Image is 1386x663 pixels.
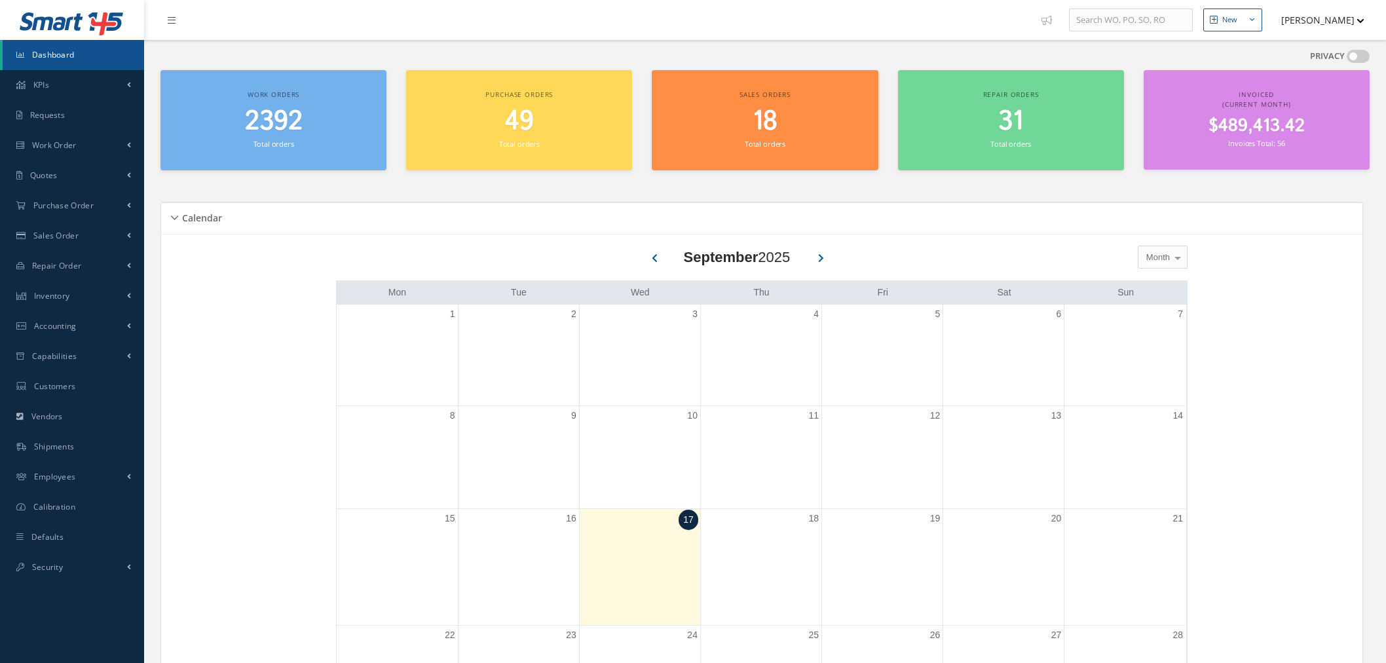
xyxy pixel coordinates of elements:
td: September 11, 2025 [700,406,821,508]
span: Month [1143,251,1170,264]
a: September 26, 2025 [927,626,943,645]
span: 49 [505,103,534,140]
td: September 18, 2025 [700,509,821,626]
input: Search WO, PO, SO, RO [1069,9,1193,32]
a: September 4, 2025 [811,305,821,324]
span: KPIs [33,79,49,90]
a: September 20, 2025 [1049,509,1064,528]
a: September 21, 2025 [1170,509,1186,528]
a: September 19, 2025 [927,509,943,528]
h5: Calendar [178,208,222,224]
span: Invoiced [1239,90,1274,99]
small: Total orders [499,139,540,149]
span: Capabilities [32,350,77,362]
small: Total orders [990,139,1031,149]
a: Sales orders 18 Total orders [652,70,878,170]
td: September 6, 2025 [943,305,1064,406]
span: Repair Order [32,260,82,271]
span: (Current Month) [1222,100,1291,109]
td: September 10, 2025 [579,406,700,508]
a: September 23, 2025 [563,626,579,645]
td: September 15, 2025 [337,509,458,626]
span: Shipments [34,441,75,452]
a: September 24, 2025 [684,626,700,645]
a: Tuesday [508,284,529,301]
a: September 13, 2025 [1049,406,1064,425]
td: September 9, 2025 [458,406,579,508]
span: Customers [34,381,76,392]
td: September 17, 2025 [579,509,700,626]
a: September 14, 2025 [1170,406,1186,425]
span: Security [32,561,63,573]
a: September 1, 2025 [447,305,458,324]
a: September 9, 2025 [569,406,579,425]
span: Work Order [32,140,77,151]
span: Calibration [33,501,75,512]
a: September 6, 2025 [1054,305,1064,324]
span: Requests [30,109,65,121]
a: September 3, 2025 [690,305,700,324]
td: September 13, 2025 [943,406,1064,508]
span: 18 [753,103,777,140]
td: September 16, 2025 [458,509,579,626]
td: September 12, 2025 [822,406,943,508]
b: September [684,249,759,265]
a: September 11, 2025 [806,406,821,425]
small: Total orders [745,139,785,149]
td: September 21, 2025 [1064,509,1186,626]
span: Defaults [31,531,64,542]
span: Repair orders [983,90,1039,99]
td: September 4, 2025 [700,305,821,406]
small: Total orders [253,139,294,149]
a: Invoiced (Current Month) $489,413.42 Invoices Total: 56 [1144,70,1370,170]
a: September 22, 2025 [442,626,458,645]
span: Vendors [31,411,63,422]
td: September 2, 2025 [458,305,579,406]
small: Invoices Total: 56 [1228,138,1284,148]
a: September 8, 2025 [447,406,458,425]
span: Quotes [30,170,58,181]
td: September 3, 2025 [579,305,700,406]
a: September 5, 2025 [932,305,943,324]
span: Purchase orders [485,90,553,99]
button: New [1203,9,1262,31]
a: Monday [386,284,409,301]
a: September 2, 2025 [569,305,579,324]
td: September 8, 2025 [337,406,458,508]
span: Employees [34,471,76,482]
span: Work orders [248,90,299,99]
td: September 5, 2025 [822,305,943,406]
td: September 20, 2025 [943,509,1064,626]
span: 2392 [245,103,303,140]
a: Repair orders 31 Total orders [898,70,1124,170]
a: September 12, 2025 [927,406,943,425]
div: New [1222,14,1237,26]
a: Sunday [1115,284,1136,301]
a: September 25, 2025 [806,626,821,645]
div: 2025 [684,246,791,268]
a: Saturday [995,284,1014,301]
span: 31 [998,103,1023,140]
a: Work orders 2392 Total orders [160,70,386,170]
td: September 1, 2025 [337,305,458,406]
a: September 7, 2025 [1175,305,1186,324]
span: Sales orders [740,90,791,99]
a: September 27, 2025 [1049,626,1064,645]
td: September 7, 2025 [1064,305,1186,406]
a: September 18, 2025 [806,509,821,528]
span: Dashboard [32,49,75,60]
a: Wednesday [628,284,652,301]
span: Purchase Order [33,200,94,211]
td: September 19, 2025 [822,509,943,626]
span: Accounting [34,320,77,331]
a: September 28, 2025 [1170,626,1186,645]
a: Friday [875,284,891,301]
a: September 17, 2025 [679,510,698,530]
a: September 15, 2025 [442,509,458,528]
span: Inventory [34,290,70,301]
a: Dashboard [3,40,144,70]
a: Thursday [751,284,772,301]
label: PRIVACY [1310,50,1345,63]
button: [PERSON_NAME] [1269,7,1364,33]
span: $489,413.42 [1208,113,1305,139]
